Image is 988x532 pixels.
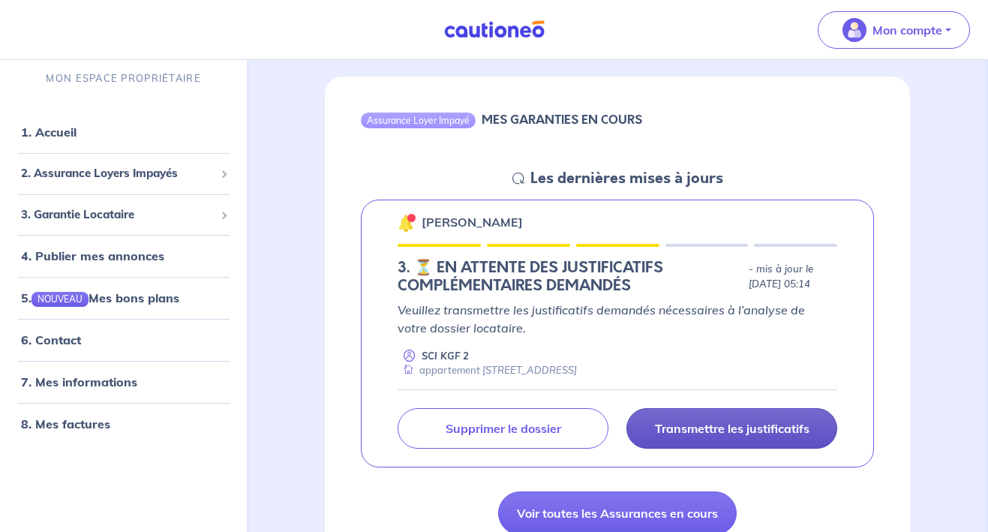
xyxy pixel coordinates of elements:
p: Mon compte [872,21,942,39]
div: Assurance Loyer Impayé [361,113,476,128]
a: 1. Accueil [21,125,77,140]
img: Cautioneo [438,20,551,39]
img: illu_account_valid_menu.svg [842,18,866,42]
span: 2. Assurance Loyers Impayés [21,165,215,182]
div: appartement [STREET_ADDRESS] [398,363,577,377]
p: SCI KGF 2 [422,349,469,363]
a: Supprimer le dossier [398,408,608,449]
a: 4. Publier mes annonces [21,248,164,263]
a: 5.NOUVEAUMes bons plans [21,290,179,305]
div: 4. Publier mes annonces [6,241,241,271]
p: - mis à jour le [DATE] 05:14 [749,262,837,292]
button: illu_account_valid_menu.svgMon compte [818,11,970,49]
span: 3. Garantie Locataire [21,206,215,224]
p: Veuillez transmettre les justificatifs demandés nécessaires à l’analyse de votre dossier locataire. [398,301,837,337]
div: 3. Garantie Locataire [6,200,241,230]
div: state: DOCUMENTS-INCOMPLETE, Context: NEW,CHOOSE-CERTIFICATE,ALONE,LESSOR-DOCUMENTS [398,259,837,295]
div: 7. Mes informations [6,367,241,397]
h6: MES GARANTIES EN COURS [482,113,642,127]
h5: 3. ⏳️️ EN ATTENTE DES JUSTIFICATIFS COMPLÉMENTAIRES DEMANDÉS [398,259,743,295]
div: 2. Assurance Loyers Impayés [6,159,241,188]
h5: Les dernières mises à jours [530,170,723,188]
a: 6. Contact [21,332,81,347]
div: 5.NOUVEAUMes bons plans [6,283,241,313]
div: 8. Mes factures [6,409,241,439]
p: Transmettre les justificatifs [655,421,809,436]
p: [PERSON_NAME] [422,213,523,231]
a: Transmettre les justificatifs [626,408,837,449]
div: 1. Accueil [6,117,241,147]
p: MON ESPACE PROPRIÉTAIRE [46,71,200,86]
img: 🔔 [398,214,416,232]
p: Supprimer le dossier [446,421,561,436]
div: 6. Contact [6,325,241,355]
a: 7. Mes informations [21,374,137,389]
a: 8. Mes factures [21,416,110,431]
